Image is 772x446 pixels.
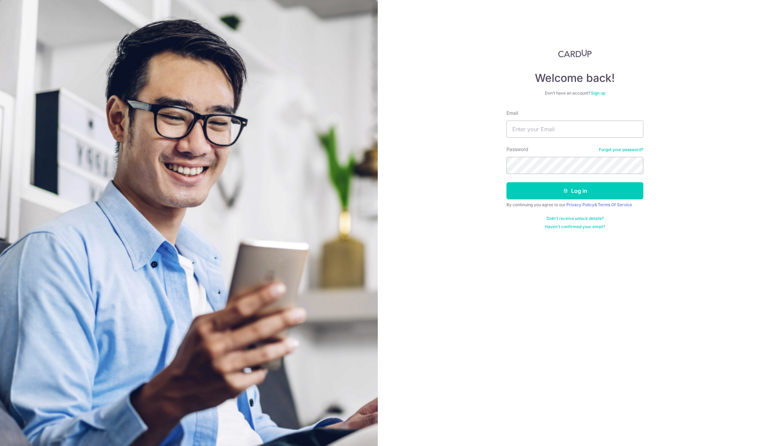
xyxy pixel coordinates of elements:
label: Password [506,146,528,153]
a: Forgot your password? [599,147,643,152]
a: Didn't receive unlock details? [546,216,604,221]
a: Sign up [591,90,605,96]
div: By continuing you agree to our & [506,202,643,208]
div: Don’t have an account? [506,90,643,96]
a: Haven't confirmed your email? [545,224,605,230]
input: Enter your Email [506,121,643,138]
a: Privacy Policy [566,202,594,207]
a: Terms Of Service [598,202,632,207]
label: Email [506,110,518,116]
button: Log in [506,182,643,199]
img: CardUp Logo [558,49,592,58]
h4: Welcome back! [506,71,643,85]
